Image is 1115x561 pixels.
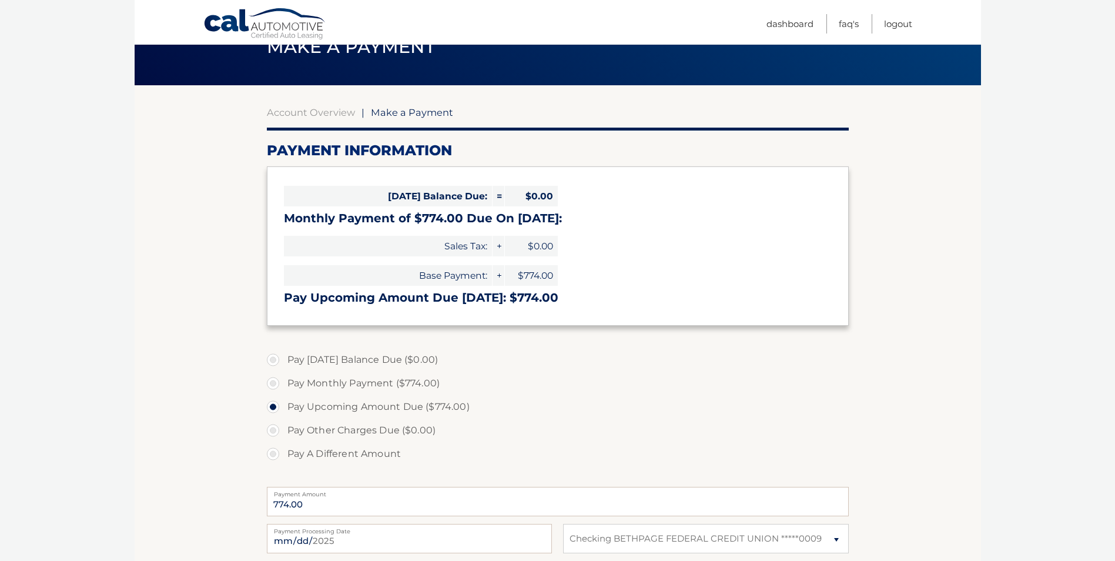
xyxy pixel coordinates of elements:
label: Pay A Different Amount [267,442,849,466]
span: $0.00 [505,186,558,206]
span: Make a Payment [371,106,453,118]
span: Sales Tax: [284,236,492,256]
span: Base Payment: [284,265,492,286]
a: Dashboard [766,14,813,34]
span: = [493,186,504,206]
a: Logout [884,14,912,34]
label: Payment Processing Date [267,524,552,533]
label: Pay Monthly Payment ($774.00) [267,372,849,395]
a: FAQ's [839,14,859,34]
input: Payment Date [267,524,552,553]
h2: Payment Information [267,142,849,159]
h3: Monthly Payment of $774.00 Due On [DATE]: [284,211,832,226]
input: Payment Amount [267,487,849,516]
label: Payment Amount [267,487,849,496]
a: Account Overview [267,106,355,118]
h3: Pay Upcoming Amount Due [DATE]: $774.00 [284,290,832,305]
span: $0.00 [505,236,558,256]
span: + [493,265,504,286]
span: Make a Payment [267,36,436,58]
span: + [493,236,504,256]
span: | [361,106,364,118]
label: Pay [DATE] Balance Due ($0.00) [267,348,849,372]
a: Cal Automotive [203,8,327,42]
label: Pay Upcoming Amount Due ($774.00) [267,395,849,419]
span: [DATE] Balance Due: [284,186,492,206]
label: Pay Other Charges Due ($0.00) [267,419,849,442]
span: $774.00 [505,265,558,286]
